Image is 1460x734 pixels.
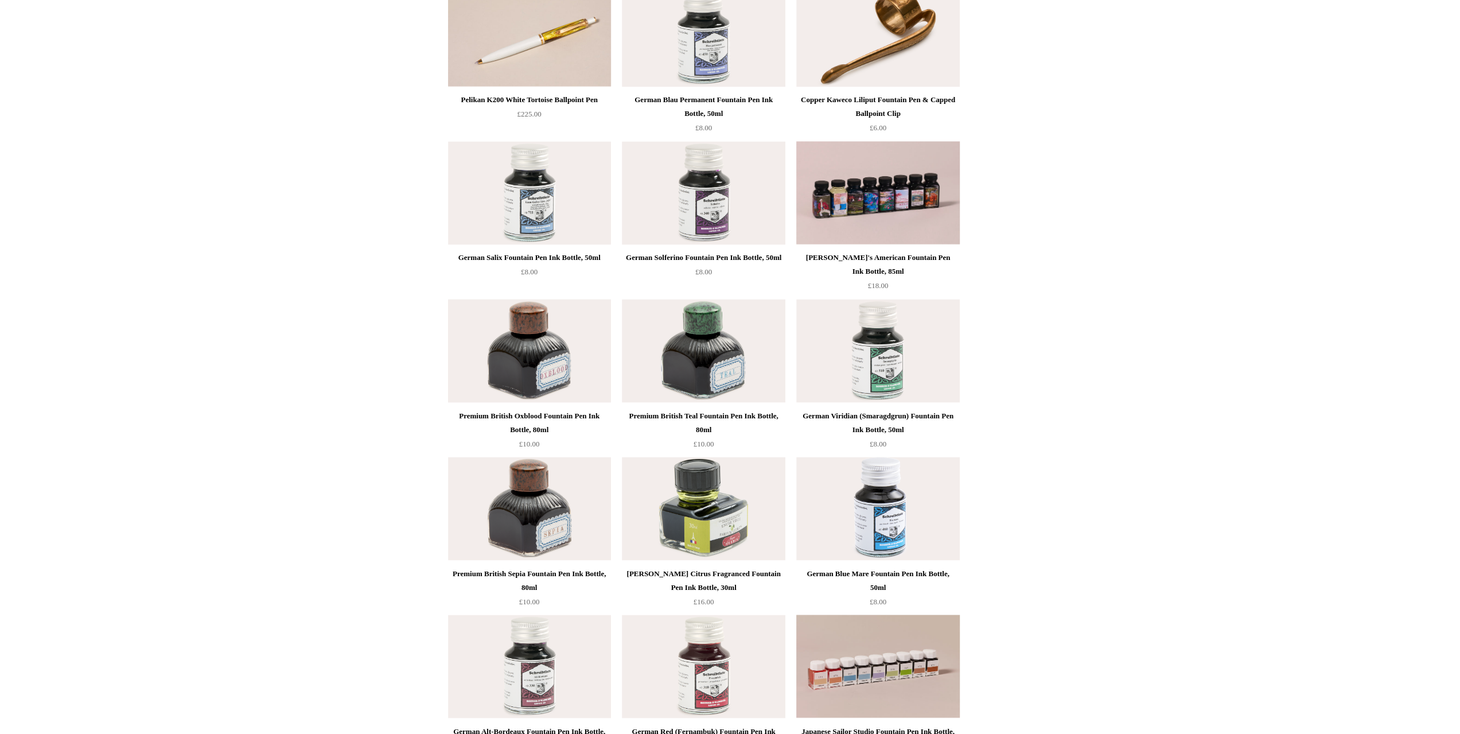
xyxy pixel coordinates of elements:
img: Premium British Teal Fountain Pen Ink Bottle, 80ml [622,299,785,402]
span: £8.00 [521,267,538,276]
div: Premium British Oxblood Fountain Pen Ink Bottle, 80ml [451,409,608,436]
a: Premium British Teal Fountain Pen Ink Bottle, 80ml Premium British Teal Fountain Pen Ink Bottle, ... [622,299,785,402]
div: German Solferino Fountain Pen Ink Bottle, 50ml [625,251,782,265]
a: Pelikan K200 White Tortoise Ballpoint Pen £225.00 [448,93,611,140]
img: German Red (Fernambuk) Fountain Pen Ink Bottle, 50ml [622,615,785,718]
div: [PERSON_NAME] Citrus Fragranced Fountain Pen Ink Bottle, 30ml [625,566,782,594]
a: German Red (Fernambuk) Fountain Pen Ink Bottle, 50ml German Red (Fernambuk) Fountain Pen Ink Bott... [622,615,785,718]
img: Premium British Oxblood Fountain Pen Ink Bottle, 80ml [448,299,611,402]
a: German Solferino Fountain Pen Ink Bottle, 50ml German Solferino Fountain Pen Ink Bottle, 50ml [622,141,785,244]
img: German Alt-Bordeaux Fountain Pen Ink Bottle, 50ml [448,615,611,718]
img: German Blue Mare Fountain Pen Ink Bottle, 50ml [796,457,959,560]
a: German Blau Permanent Fountain Pen Ink Bottle, 50ml £8.00 [622,93,785,140]
img: German Salix Fountain Pen Ink Bottle, 50ml [448,141,611,244]
div: Premium British Teal Fountain Pen Ink Bottle, 80ml [625,409,782,436]
a: German Blue Mare Fountain Pen Ink Bottle, 50ml German Blue Mare Fountain Pen Ink Bottle, 50ml [796,457,959,560]
a: Copper Kaweco Liliput Fountain Pen & Capped Ballpoint Clip £6.00 [796,93,959,140]
a: German Blue Mare Fountain Pen Ink Bottle, 50ml £8.00 [796,566,959,613]
a: [PERSON_NAME] Citrus Fragranced Fountain Pen Ink Bottle, 30ml £16.00 [622,566,785,613]
a: Premium British Oxblood Fountain Pen Ink Bottle, 80ml Premium British Oxblood Fountain Pen Ink Bo... [448,299,611,402]
a: Premium British Sepia Fountain Pen Ink Bottle, 80ml Premium British Sepia Fountain Pen Ink Bottle... [448,457,611,560]
img: Noodler's American Fountain Pen Ink Bottle, 85ml [796,141,959,244]
img: German Solferino Fountain Pen Ink Bottle, 50ml [622,141,785,244]
a: German Viridian (Smaragdgrun) Fountain Pen Ink Bottle, 50ml German Viridian (Smaragdgrun) Fountai... [796,299,959,402]
a: Noodler's American Fountain Pen Ink Bottle, 85ml Noodler's American Fountain Pen Ink Bottle, 85ml [796,141,959,244]
span: £10.00 [694,439,714,448]
a: Premium British Oxblood Fountain Pen Ink Bottle, 80ml £10.00 [448,409,611,456]
a: German Salix Fountain Pen Ink Bottle, 50ml £8.00 [448,251,611,298]
span: £8.00 [695,267,712,276]
a: German Solferino Fountain Pen Ink Bottle, 50ml £8.00 [622,251,785,298]
span: £6.00 [870,123,886,132]
div: Premium British Sepia Fountain Pen Ink Bottle, 80ml [451,566,608,594]
div: Pelikan K200 White Tortoise Ballpoint Pen [451,93,608,107]
div: German Salix Fountain Pen Ink Bottle, 50ml [451,251,608,265]
span: £10.00 [519,439,540,448]
img: German Viridian (Smaragdgrun) Fountain Pen Ink Bottle, 50ml [796,299,959,402]
span: £225.00 [517,110,541,118]
div: [PERSON_NAME]'s American Fountain Pen Ink Bottle, 85ml [799,251,956,278]
div: German Blue Mare Fountain Pen Ink Bottle, 50ml [799,566,956,594]
div: German Viridian (Smaragdgrun) Fountain Pen Ink Bottle, 50ml [799,409,956,436]
span: £16.00 [694,597,714,605]
a: [PERSON_NAME]'s American Fountain Pen Ink Bottle, 85ml £18.00 [796,251,959,298]
span: £8.00 [870,439,886,448]
div: German Blau Permanent Fountain Pen Ink Bottle, 50ml [625,93,782,121]
span: £10.00 [519,597,540,605]
a: Premium British Sepia Fountain Pen Ink Bottle, 80ml £10.00 [448,566,611,613]
a: Japanese Sailor Studio Fountain Pen Ink Bottle, 20ml Japanese Sailor Studio Fountain Pen Ink Bott... [796,615,959,718]
span: £8.00 [870,597,886,605]
span: £18.00 [868,281,889,290]
img: Herbin Citrus Fragranced Fountain Pen Ink Bottle, 30ml [622,457,785,560]
div: Copper Kaweco Liliput Fountain Pen & Capped Ballpoint Clip [799,93,956,121]
a: German Viridian (Smaragdgrun) Fountain Pen Ink Bottle, 50ml £8.00 [796,409,959,456]
img: Japanese Sailor Studio Fountain Pen Ink Bottle, 20ml [796,615,959,718]
a: German Alt-Bordeaux Fountain Pen Ink Bottle, 50ml German Alt-Bordeaux Fountain Pen Ink Bottle, 50ml [448,615,611,718]
span: £8.00 [695,123,712,132]
a: Herbin Citrus Fragranced Fountain Pen Ink Bottle, 30ml Herbin Citrus Fragranced Fountain Pen Ink ... [622,457,785,560]
a: Premium British Teal Fountain Pen Ink Bottle, 80ml £10.00 [622,409,785,456]
a: German Salix Fountain Pen Ink Bottle, 50ml German Salix Fountain Pen Ink Bottle, 50ml [448,141,611,244]
img: Premium British Sepia Fountain Pen Ink Bottle, 80ml [448,457,611,560]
